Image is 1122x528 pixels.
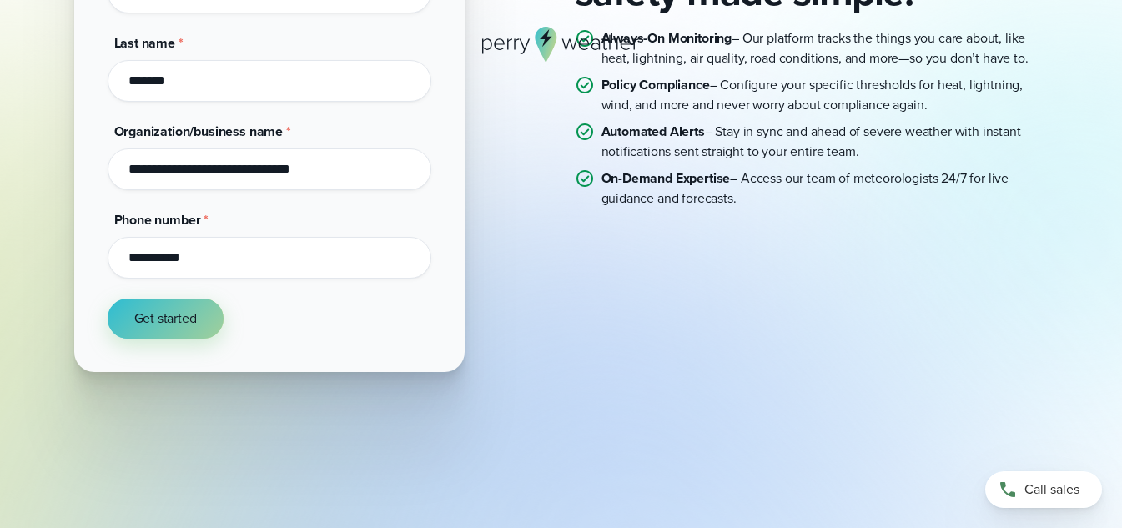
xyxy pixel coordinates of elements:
button: Get started [108,299,224,339]
p: – Access our team of meteorologists 24/7 for live guidance and forecasts. [601,168,1049,209]
strong: On-Demand Expertise [601,168,731,188]
span: Phone number [114,210,201,229]
strong: Policy Compliance [601,75,710,94]
span: Get started [134,309,197,329]
p: – Configure your specific thresholds for heat, lightning, wind, and more and never worry about co... [601,75,1049,115]
p: – Stay in sync and ahead of severe weather with instant notifications sent straight to your entir... [601,122,1049,162]
span: Call sales [1024,480,1079,500]
strong: Automated Alerts [601,122,705,141]
a: Call sales [985,471,1102,508]
span: Organization/business name [114,122,284,141]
